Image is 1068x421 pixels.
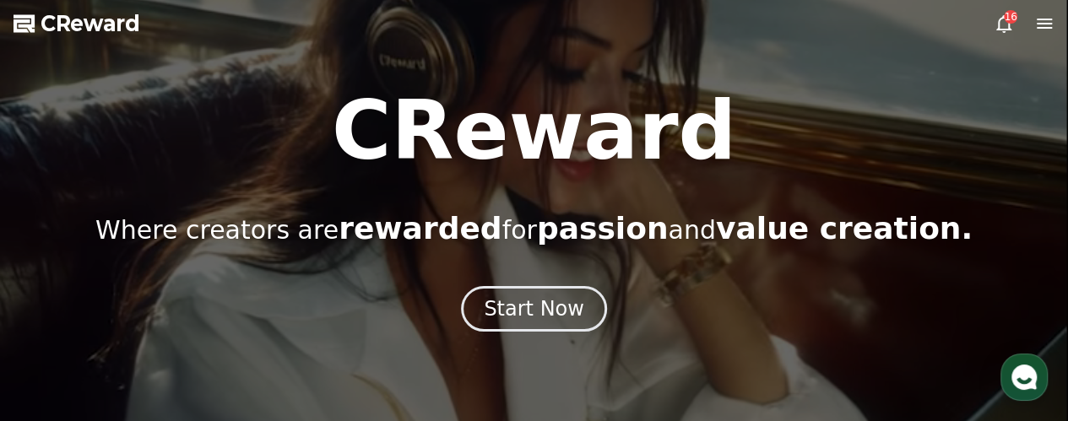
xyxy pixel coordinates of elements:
[111,281,218,323] a: Messages
[41,10,140,37] span: CReward
[43,306,73,320] span: Home
[537,211,669,246] span: passion
[339,211,501,246] span: rewarded
[1004,10,1017,24] div: 16
[716,211,973,246] span: value creation.
[994,13,1014,34] a: 16
[461,303,607,319] a: Start Now
[140,307,190,321] span: Messages
[461,286,607,332] button: Start Now
[5,281,111,323] a: Home
[95,212,973,246] p: Where creators are for and
[250,306,291,320] span: Settings
[332,90,736,171] h1: CReward
[484,295,584,322] div: Start Now
[14,10,140,37] a: CReward
[218,281,324,323] a: Settings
